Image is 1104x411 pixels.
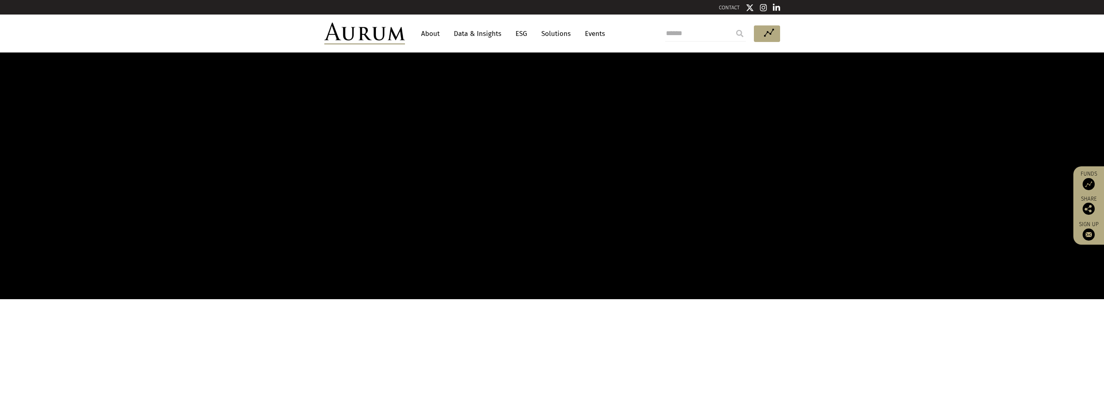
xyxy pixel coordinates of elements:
[537,26,575,41] a: Solutions
[324,23,405,44] img: Aurum
[1083,203,1095,215] img: Share this post
[1077,196,1100,215] div: Share
[1083,178,1095,190] img: Access Funds
[511,26,531,41] a: ESG
[746,4,754,12] img: Twitter icon
[773,4,780,12] img: Linkedin icon
[417,26,444,41] a: About
[1083,229,1095,241] img: Sign up to our newsletter
[450,26,505,41] a: Data & Insights
[581,26,605,41] a: Events
[1077,170,1100,190] a: Funds
[719,4,740,10] a: CONTACT
[732,25,748,42] input: Submit
[1077,221,1100,241] a: Sign up
[760,4,767,12] img: Instagram icon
